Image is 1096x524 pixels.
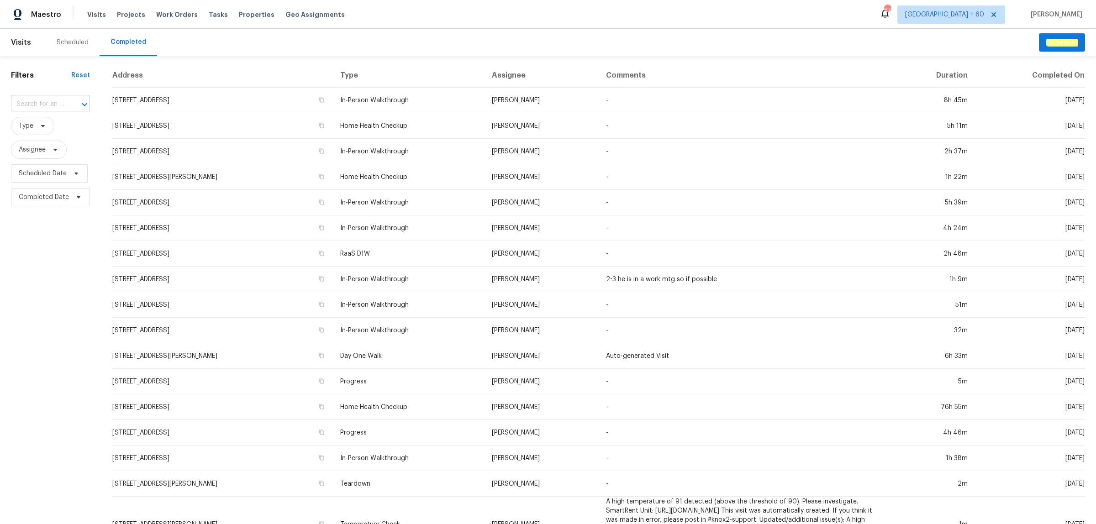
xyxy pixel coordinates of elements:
[112,267,333,292] td: [STREET_ADDRESS]
[975,471,1085,497] td: [DATE]
[333,394,485,420] td: Home Health Checkup
[485,139,599,164] td: [PERSON_NAME]
[1039,33,1085,52] button: Schedule
[19,169,67,178] span: Scheduled Date
[19,121,33,131] span: Type
[891,190,975,215] td: 5h 39m
[485,190,599,215] td: [PERSON_NAME]
[112,215,333,241] td: [STREET_ADDRESS]
[599,139,890,164] td: -
[333,164,485,190] td: Home Health Checkup
[71,71,90,80] div: Reset
[112,88,333,113] td: [STREET_ADDRESS]
[317,479,326,487] button: Copy Address
[112,318,333,343] td: [STREET_ADDRESS]
[1046,39,1078,46] em: Schedule
[599,113,890,139] td: -
[975,343,1085,369] td: [DATE]
[317,275,326,283] button: Copy Address
[112,113,333,139] td: [STREET_ADDRESS]
[891,88,975,113] td: 8h 45m
[485,241,599,267] td: [PERSON_NAME]
[317,403,326,411] button: Copy Address
[975,139,1085,164] td: [DATE]
[485,420,599,445] td: [PERSON_NAME]
[317,224,326,232] button: Copy Address
[485,394,599,420] td: [PERSON_NAME]
[599,420,890,445] td: -
[87,10,106,19] span: Visits
[317,454,326,462] button: Copy Address
[485,292,599,318] td: [PERSON_NAME]
[485,215,599,241] td: [PERSON_NAME]
[975,394,1085,420] td: [DATE]
[975,369,1085,394] td: [DATE]
[891,267,975,292] td: 1h 9m
[891,164,975,190] td: 1h 22m
[31,10,61,19] span: Maestro
[975,445,1085,471] td: [DATE]
[333,318,485,343] td: In-Person Walkthrough
[317,326,326,334] button: Copy Address
[57,38,89,47] div: Scheduled
[317,377,326,385] button: Copy Address
[891,318,975,343] td: 32m
[891,420,975,445] td: 4h 46m
[19,145,46,154] span: Assignee
[333,471,485,497] td: Teardown
[599,164,890,190] td: -
[317,249,326,257] button: Copy Address
[891,292,975,318] td: 51m
[975,63,1085,88] th: Completed On
[599,63,890,88] th: Comments
[891,241,975,267] td: 2h 48m
[975,318,1085,343] td: [DATE]
[975,215,1085,241] td: [DATE]
[112,471,333,497] td: [STREET_ADDRESS][PERSON_NAME]
[975,190,1085,215] td: [DATE]
[891,471,975,497] td: 2m
[11,71,71,80] h1: Filters
[975,113,1085,139] td: [DATE]
[891,369,975,394] td: 5m
[11,97,64,111] input: Search for an address...
[599,394,890,420] td: -
[78,98,91,111] button: Open
[975,267,1085,292] td: [DATE]
[485,445,599,471] td: [PERSON_NAME]
[485,471,599,497] td: [PERSON_NAME]
[112,164,333,190] td: [STREET_ADDRESS][PERSON_NAME]
[112,139,333,164] td: [STREET_ADDRESS]
[317,351,326,360] button: Copy Address
[891,445,975,471] td: 1h 38m
[112,190,333,215] td: [STREET_ADDRESS]
[333,88,485,113] td: In-Person Walkthrough
[975,420,1085,445] td: [DATE]
[905,10,984,19] span: [GEOGRAPHIC_DATA] + 60
[317,121,326,130] button: Copy Address
[599,88,890,113] td: -
[599,369,890,394] td: -
[156,10,198,19] span: Work Orders
[11,32,31,52] span: Visits
[333,215,485,241] td: In-Person Walkthrough
[209,11,228,18] span: Tasks
[891,343,975,369] td: 6h 33m
[599,471,890,497] td: -
[599,343,890,369] td: Auto-generated Visit
[333,190,485,215] td: In-Person Walkthrough
[884,5,890,15] div: 673
[891,215,975,241] td: 4h 24m
[333,343,485,369] td: Day One Walk
[112,292,333,318] td: [STREET_ADDRESS]
[599,215,890,241] td: -
[485,318,599,343] td: [PERSON_NAME]
[485,88,599,113] td: [PERSON_NAME]
[317,428,326,436] button: Copy Address
[891,394,975,420] td: 76h 55m
[485,113,599,139] td: [PERSON_NAME]
[333,139,485,164] td: In-Person Walkthrough
[112,420,333,445] td: [STREET_ADDRESS]
[333,420,485,445] td: Progress
[975,292,1085,318] td: [DATE]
